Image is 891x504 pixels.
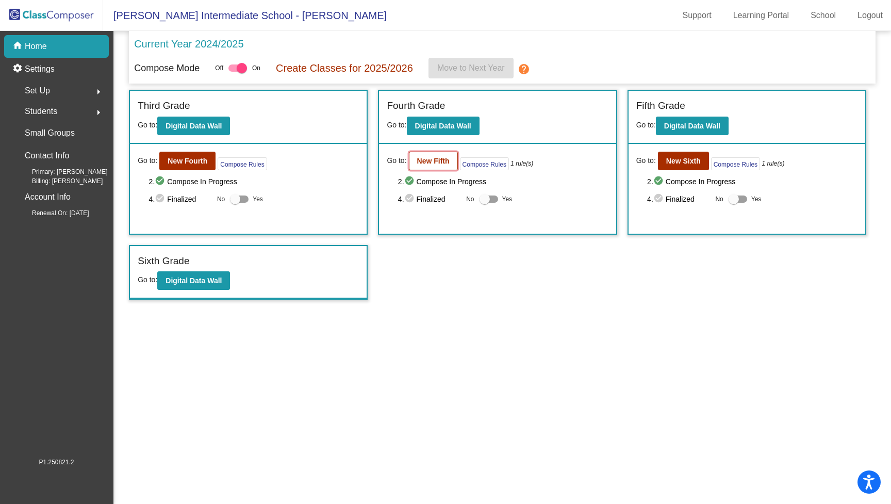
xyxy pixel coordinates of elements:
[159,152,216,170] button: New Fourth
[149,175,359,188] span: 2. Compose In Progress
[253,193,263,205] span: Yes
[134,36,243,52] p: Current Year 2024/2025
[155,193,167,205] mat-icon: check_circle
[387,99,445,113] label: Fourth Grade
[103,7,387,24] span: [PERSON_NAME] Intermediate School - [PERSON_NAME]
[166,277,222,285] b: Digital Data Wall
[166,122,222,130] b: Digital Data Wall
[658,152,709,170] button: New Sixth
[92,86,105,98] mat-icon: arrow_right
[725,7,798,24] a: Learning Portal
[656,117,729,135] button: Digital Data Wall
[15,208,89,218] span: Renewal On: [DATE]
[674,7,720,24] a: Support
[409,152,458,170] button: New Fifth
[437,63,505,72] span: Move to Next Year
[407,117,480,135] button: Digital Data Wall
[404,193,417,205] mat-icon: check_circle
[398,193,461,205] span: 4. Finalized
[25,126,75,140] p: Small Groups
[387,121,406,129] span: Go to:
[215,63,223,73] span: Off
[428,58,514,78] button: Move to Next Year
[138,99,190,113] label: Third Grade
[417,157,450,165] b: New Fifth
[466,194,474,204] span: No
[711,157,760,170] button: Compose Rules
[25,63,55,75] p: Settings
[168,157,207,165] b: New Fourth
[460,157,509,170] button: Compose Rules
[647,175,857,188] span: 2. Compose In Progress
[157,271,230,290] button: Digital Data Wall
[138,155,157,166] span: Go to:
[252,63,260,73] span: On
[653,175,666,188] mat-icon: check_circle
[666,157,701,165] b: New Sixth
[25,190,71,204] p: Account Info
[653,193,666,205] mat-icon: check_circle
[636,155,656,166] span: Go to:
[518,63,530,75] mat-icon: help
[92,106,105,119] mat-icon: arrow_right
[25,149,69,163] p: Contact Info
[715,194,723,204] span: No
[217,194,225,204] span: No
[404,175,417,188] mat-icon: check_circle
[25,104,57,119] span: Students
[849,7,891,24] a: Logout
[25,84,50,98] span: Set Up
[157,117,230,135] button: Digital Data Wall
[636,121,656,129] span: Go to:
[25,40,47,53] p: Home
[802,7,844,24] a: School
[15,176,103,186] span: Billing: [PERSON_NAME]
[12,40,25,53] mat-icon: home
[502,193,513,205] span: Yes
[510,159,533,168] i: 1 rule(s)
[762,159,784,168] i: 1 rule(s)
[149,193,212,205] span: 4. Finalized
[138,121,157,129] span: Go to:
[636,99,685,113] label: Fifth Grade
[398,175,608,188] span: 2. Compose In Progress
[155,175,167,188] mat-icon: check_circle
[415,122,471,130] b: Digital Data Wall
[218,157,267,170] button: Compose Rules
[387,155,406,166] span: Go to:
[664,122,720,130] b: Digital Data Wall
[138,254,189,269] label: Sixth Grade
[276,60,413,76] p: Create Classes for 2025/2026
[12,63,25,75] mat-icon: settings
[751,193,762,205] span: Yes
[134,61,200,75] p: Compose Mode
[647,193,710,205] span: 4. Finalized
[138,275,157,284] span: Go to:
[15,167,108,176] span: Primary: [PERSON_NAME]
